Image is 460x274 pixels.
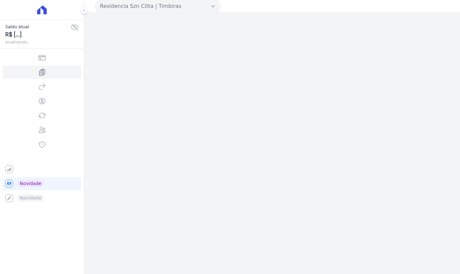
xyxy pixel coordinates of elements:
[5,30,71,39] span: R$ [...]
[5,39,71,45] span: atualizando...
[17,180,44,187] span: Novidade
[5,51,79,205] nav: Sidebar
[5,23,71,30] span: Saldo atual
[3,177,81,190] a: Novidade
